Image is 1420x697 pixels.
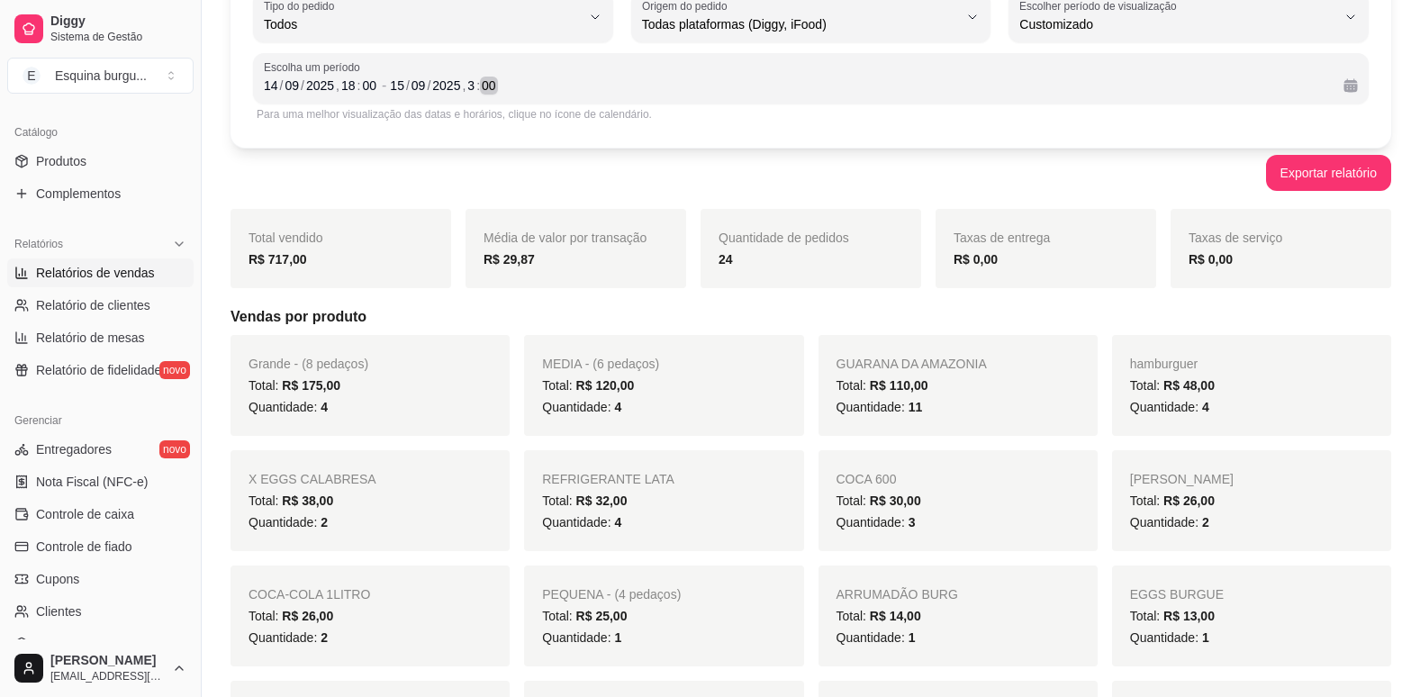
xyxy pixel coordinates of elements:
span: Total: [249,378,340,393]
span: Quantidade: [1130,630,1209,645]
span: Total: [542,493,627,508]
span: Relatório de mesas [36,329,145,347]
span: EGGS BURGUE [1130,587,1224,602]
div: / [425,77,432,95]
span: Total: [1130,609,1215,623]
span: 11 [909,400,923,414]
h5: Vendas por produto [231,306,1391,328]
span: Nota Fiscal (NFC-e) [36,473,148,491]
span: Customizado [1019,15,1336,33]
span: Taxas de entrega [954,231,1050,245]
span: R$ 175,00 [282,378,340,393]
span: Sistema de Gestão [50,30,186,44]
span: Total: [1130,493,1215,508]
strong: R$ 0,00 [1189,252,1233,267]
span: Média de valor por transação [484,231,647,245]
div: Data inicial [264,75,378,96]
span: hamburguer [1130,357,1198,371]
a: Cupons [7,565,194,593]
span: Grande - (8 pedaços) [249,357,368,371]
span: 2 [321,630,328,645]
span: REFRIGERANTE LATA [542,472,674,486]
span: 1 [909,630,916,645]
strong: 24 [719,252,733,267]
span: Total: [249,609,333,623]
span: 1 [1202,630,1209,645]
div: : [356,77,363,95]
span: 4 [614,515,621,530]
span: Todos [264,15,581,33]
a: Relatório de fidelidadenovo [7,356,194,385]
div: Data final [390,75,1329,96]
span: GUARANA DA AMAZONIA [837,357,987,371]
a: DiggySistema de Gestão [7,7,194,50]
span: Clientes [36,602,82,620]
span: Quantidade: [837,515,916,530]
div: dia, Data final, [388,77,406,95]
span: PEQUENA - (4 pedaços) [542,587,681,602]
span: 1 [614,630,621,645]
div: / [278,77,285,95]
a: Produtos [7,147,194,176]
span: Total: [837,378,928,393]
span: [EMAIL_ADDRESS][DOMAIN_NAME] [50,669,165,683]
div: Esquina burgu ... [55,67,147,85]
div: Para uma melhor visualização das datas e horários, clique no ícone de calendário. [257,107,1365,122]
div: mês, Data final, [410,77,428,95]
a: Nota Fiscal (NFC-e) [7,467,194,496]
a: Relatórios de vendas [7,258,194,287]
span: Quantidade: [837,400,923,414]
div: / [404,77,412,95]
a: Estoque [7,629,194,658]
span: 4 [321,400,328,414]
button: Exportar relatório [1266,155,1391,191]
span: Total: [1130,378,1215,393]
span: Relatório de clientes [36,296,150,314]
a: Relatório de clientes [7,291,194,320]
button: [PERSON_NAME][EMAIL_ADDRESS][DOMAIN_NAME] [7,647,194,690]
span: X EGGS CALABRESA [249,472,376,486]
span: 2 [321,515,328,530]
span: R$ 32,00 [576,493,628,508]
span: 3 [909,515,916,530]
div: dia, Data inicial, [262,77,280,95]
span: Complementos [36,185,121,203]
div: / [299,77,306,95]
div: , [460,77,467,95]
div: mês, Data inicial, [283,77,301,95]
span: - [382,75,386,96]
span: 4 [614,400,621,414]
span: Quantidade: [1130,400,1209,414]
span: Quantidade: [837,630,916,645]
span: Cupons [36,570,79,588]
span: ARRUMADÃO BURG [837,587,958,602]
span: R$ 13,00 [1163,609,1215,623]
a: Relatório de mesas [7,323,194,352]
div: : [475,77,482,95]
span: Diggy [50,14,186,30]
span: Relatórios de vendas [36,264,155,282]
strong: R$ 0,00 [954,252,998,267]
span: Relatórios [14,237,63,251]
span: MEDIA - (6 pedaços) [542,357,659,371]
div: ano, Data inicial, [304,77,336,95]
span: Estoque [36,635,82,653]
span: R$ 26,00 [1163,493,1215,508]
span: [PERSON_NAME] [1130,472,1234,486]
span: Quantidade: [249,630,328,645]
span: Total: [249,493,333,508]
span: COCA 600 [837,472,897,486]
span: 2 [1202,515,1209,530]
span: Quantidade: [249,515,328,530]
span: Quantidade: [1130,515,1209,530]
span: R$ 110,00 [870,378,928,393]
div: , [334,77,341,95]
span: Entregadores [36,440,112,458]
span: Total: [542,378,634,393]
span: Relatório de fidelidade [36,361,161,379]
span: R$ 14,00 [870,609,921,623]
a: Entregadoresnovo [7,435,194,464]
span: [PERSON_NAME] [50,653,165,669]
span: R$ 120,00 [576,378,635,393]
span: Quantidade: [542,400,621,414]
